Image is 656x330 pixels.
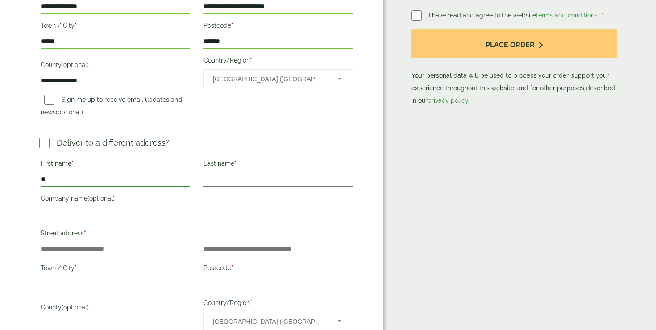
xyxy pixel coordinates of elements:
[203,69,353,88] span: Country/Region
[203,297,353,312] label: Country/Region
[56,109,83,116] span: (optional)
[44,95,54,105] input: Sign me up to receive email updates and news(optional)
[62,61,89,68] span: (optional)
[41,192,190,207] label: Company name
[234,160,237,167] abbr: required
[429,12,599,19] span: I have read and agree to the website
[87,195,115,202] span: (optional)
[57,137,170,149] p: Deliver to a different address?
[71,160,74,167] abbr: required
[62,304,89,311] span: (optional)
[250,299,252,306] abbr: required
[250,57,252,64] abbr: required
[231,22,233,29] abbr: required
[203,19,353,34] label: Postcode
[601,12,603,19] abbr: required
[536,12,598,19] a: terms and conditions
[411,29,617,107] p: Your personal data will be used to process your order, support your experience throughout this we...
[213,70,326,88] span: United Kingdom (UK)
[203,262,353,277] label: Postcode
[41,157,190,172] label: First name
[75,264,77,272] abbr: required
[411,29,617,58] button: Place order
[75,22,77,29] abbr: required
[231,264,233,272] abbr: required
[41,96,182,118] label: Sign me up to receive email updates and news
[41,301,190,316] label: County
[41,58,190,74] label: County
[41,227,190,242] label: Street address
[84,230,86,237] abbr: required
[41,262,190,277] label: Town / City
[203,54,353,69] label: Country/Region
[428,97,468,104] a: privacy policy
[41,19,190,34] label: Town / City
[203,157,353,172] label: Last name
